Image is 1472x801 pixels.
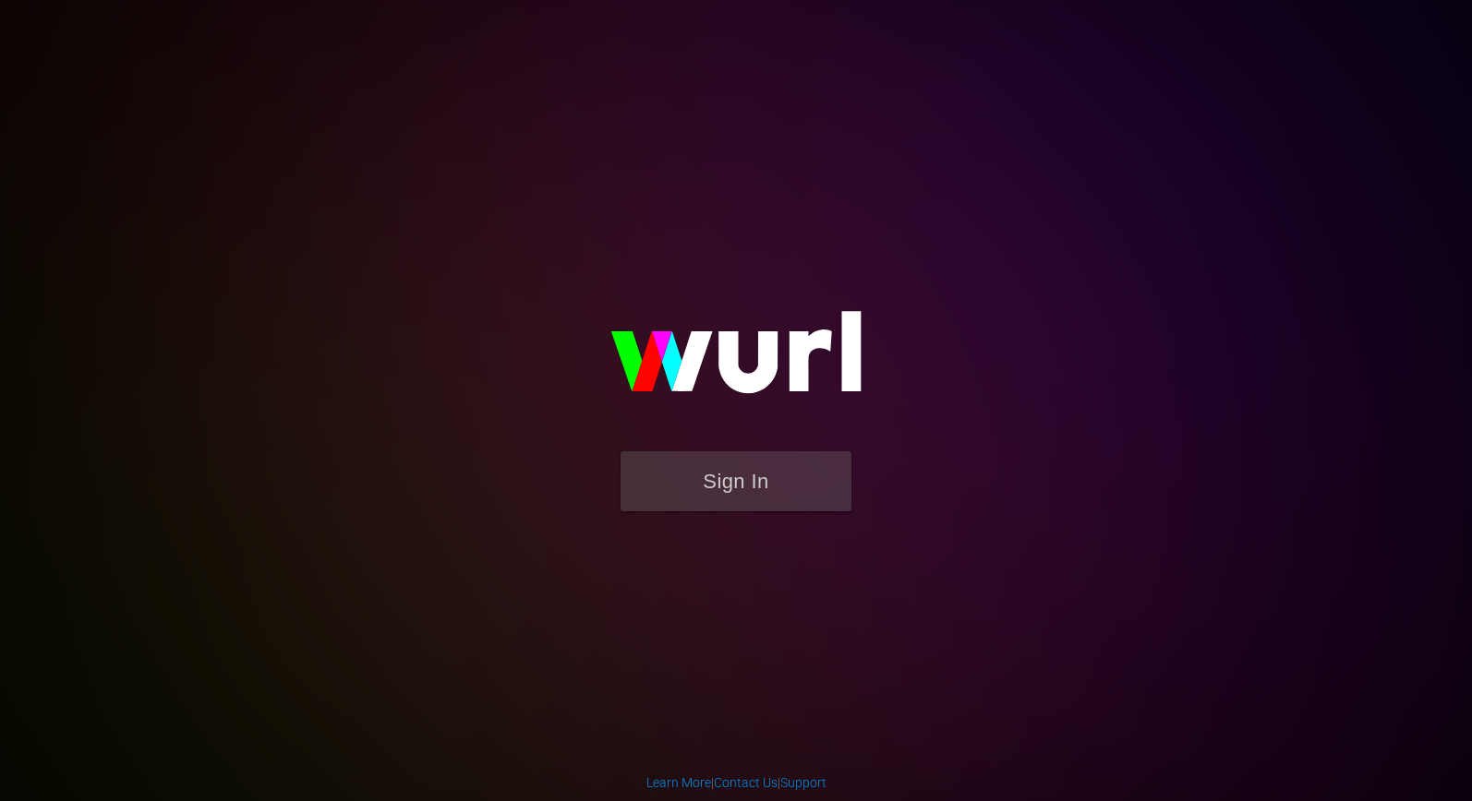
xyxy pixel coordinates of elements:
[646,775,711,790] a: Learn More
[780,775,826,790] a: Support
[646,773,826,792] div: | |
[551,271,921,450] img: wurl-logo-on-black-223613ac3d8ba8fe6dc639794a292ebdb59501304c7dfd60c99c58986ef67473.svg
[714,775,778,790] a: Contact Us
[621,451,851,511] button: Sign In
